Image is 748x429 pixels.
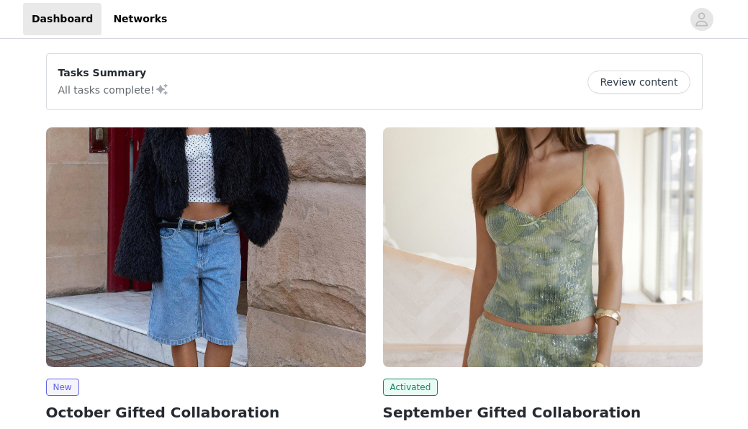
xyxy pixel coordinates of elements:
[46,402,366,423] h2: October Gifted Collaboration
[23,3,102,35] a: Dashboard
[383,127,703,367] img: Peppermayo USA
[587,71,690,94] button: Review content
[383,402,703,423] h2: September Gifted Collaboration
[104,3,176,35] a: Networks
[58,81,169,98] p: All tasks complete!
[695,8,708,31] div: avatar
[46,127,366,367] img: Peppermayo USA
[58,66,169,81] p: Tasks Summary
[46,379,79,396] span: New
[383,379,438,396] span: Activated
